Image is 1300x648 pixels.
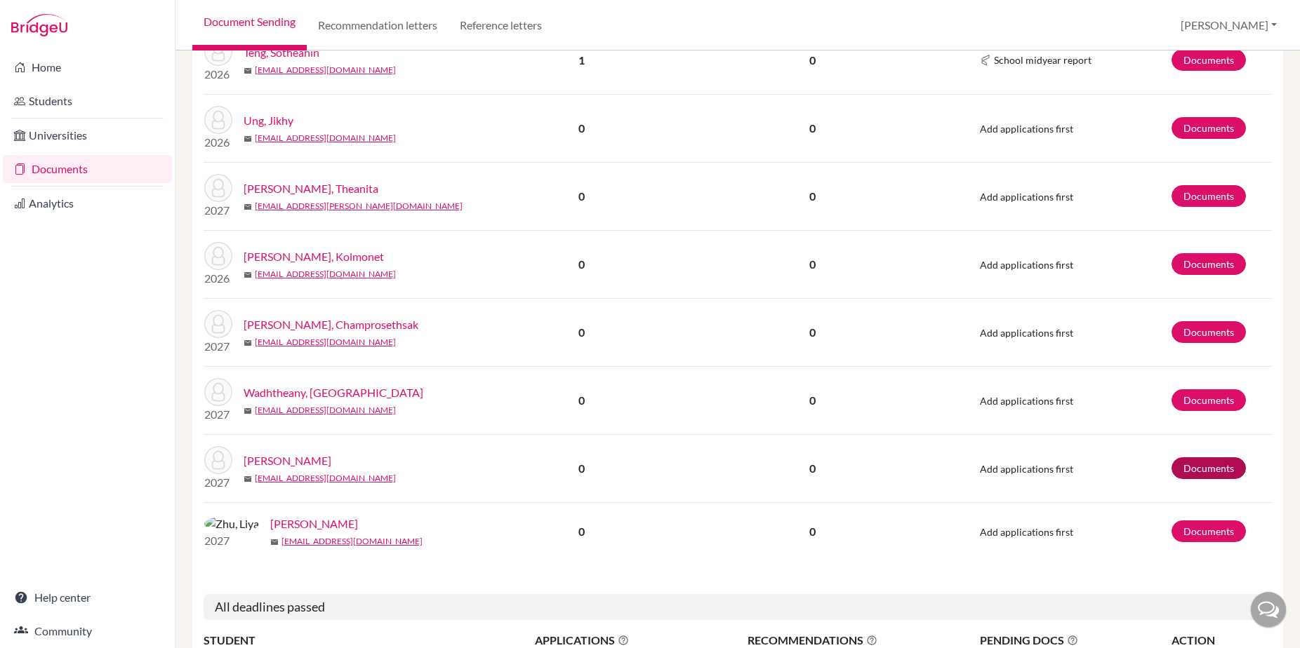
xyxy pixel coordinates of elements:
p: 0 [679,392,946,409]
span: Add applications first [980,259,1073,271]
span: Add applications first [980,327,1073,339]
h5: All deadlines passed [204,594,1272,621]
span: School midyear report [994,53,1092,67]
a: Documents [1172,253,1246,275]
a: [PERSON_NAME] [270,515,358,532]
a: Documents [1172,321,1246,343]
span: Help [32,10,61,22]
p: 0 [679,52,946,69]
b: 1 [578,53,585,67]
a: [EMAIL_ADDRESS][PERSON_NAME][DOMAIN_NAME] [255,200,463,212]
img: Bridge-U [11,14,67,36]
a: [EMAIL_ADDRESS][DOMAIN_NAME] [281,535,423,548]
a: [EMAIL_ADDRESS][DOMAIN_NAME] [255,404,396,417]
a: Teng, Sotheanin [244,44,319,61]
p: 2027 [204,202,232,219]
a: [EMAIL_ADDRESS][DOMAIN_NAME] [255,132,396,144]
a: Documents [1172,185,1246,207]
a: [PERSON_NAME], Champrosethsak [244,316,418,333]
a: Documents [1172,520,1246,542]
a: [PERSON_NAME], Theanita [244,180,378,197]
p: 0 [679,120,946,137]
span: mail [270,538,279,546]
img: Wadhtheany, Nara [204,378,232,406]
b: 0 [578,189,585,203]
b: 0 [578,121,585,135]
img: Teng, Sotheanin [204,38,232,66]
a: Universities [3,121,172,149]
span: Add applications first [980,191,1073,203]
span: mail [244,203,252,211]
p: 2027 [204,406,232,423]
span: mail [244,339,252,347]
a: Community [3,617,172,645]
p: 0 [679,256,946,273]
p: 2026 [204,134,232,151]
p: 0 [679,523,946,540]
p: 2027 [204,474,232,491]
b: 0 [578,461,585,475]
p: 2026 [204,270,232,287]
b: 0 [578,393,585,407]
p: 0 [679,324,946,341]
span: Add applications first [980,395,1073,407]
a: Ung, Jikhy [244,112,293,129]
a: Documents [1172,389,1246,411]
span: Add applications first [980,463,1073,475]
a: [PERSON_NAME] [244,452,331,469]
p: 2026 [204,66,232,83]
img: Ung, Jikhy [204,106,232,134]
img: Veasna, Kolmonet [204,242,232,270]
a: [EMAIL_ADDRESS][DOMAIN_NAME] [255,472,396,485]
a: Documents [1172,457,1246,479]
p: 2027 [204,338,232,355]
a: Documents [1172,49,1246,71]
span: mail [244,135,252,143]
span: mail [244,67,252,75]
img: Vanny, Theanita [204,174,232,202]
span: Add applications first [980,526,1073,538]
span: Add applications first [980,123,1073,135]
a: [EMAIL_ADDRESS][DOMAIN_NAME] [255,268,396,281]
img: Wong, Po Shan [204,446,232,474]
img: Zhu, Liya [204,515,259,532]
span: mail [244,475,252,483]
img: Common App logo [980,55,991,66]
b: 0 [578,525,585,538]
a: [EMAIL_ADDRESS][DOMAIN_NAME] [255,64,396,76]
b: 0 [578,325,585,339]
img: Vong, Champrosethsak [204,310,232,338]
span: mail [244,271,252,279]
button: [PERSON_NAME] [1174,12,1283,39]
span: mail [244,407,252,415]
b: 0 [578,257,585,271]
a: [EMAIL_ADDRESS][DOMAIN_NAME] [255,336,396,349]
a: [PERSON_NAME], Kolmonet [244,248,384,265]
a: Analytics [3,189,172,217]
a: Students [3,87,172,115]
a: Documents [1172,117,1246,139]
p: 0 [679,460,946,477]
a: Wadhtheany, [GEOGRAPHIC_DATA] [244,384,423,401]
a: Home [3,53,172,81]
a: Documents [3,155,172,183]
p: 0 [679,188,946,205]
p: 2027 [204,532,259,549]
a: Help center [3,583,172,612]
